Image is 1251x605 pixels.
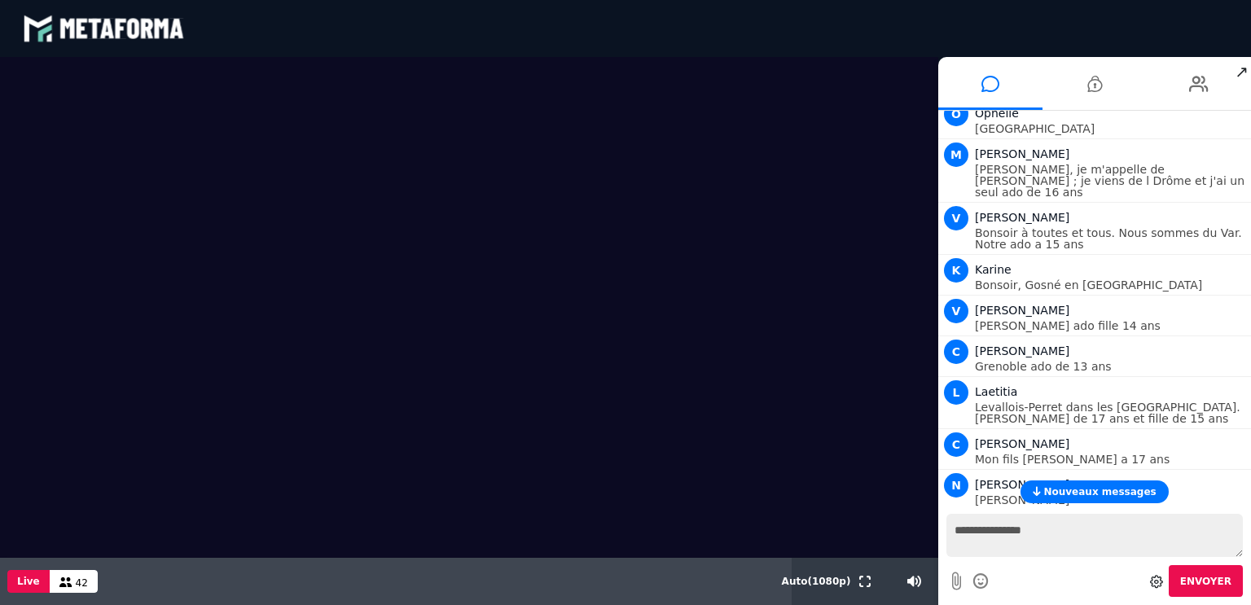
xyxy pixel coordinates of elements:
[975,478,1069,491] span: [PERSON_NAME]
[944,206,968,230] span: V
[975,437,1069,450] span: [PERSON_NAME]
[944,432,968,457] span: C
[779,558,854,605] button: Auto(1080p)
[1232,57,1251,86] span: ↗
[975,454,1247,465] p: Mon fils [PERSON_NAME] a 17 ans
[7,570,50,593] button: Live
[975,361,1247,372] p: Grenoble ado de 13 ans
[944,473,968,498] span: N
[975,147,1069,160] span: [PERSON_NAME]
[975,279,1247,291] p: Bonsoir, Gosné en [GEOGRAPHIC_DATA]
[1021,480,1168,503] button: Nouveaux messages
[944,299,968,323] span: V
[975,344,1069,357] span: [PERSON_NAME]
[975,263,1012,276] span: Karine
[1180,576,1231,587] span: Envoyer
[944,102,968,126] span: O
[975,385,1017,398] span: Laetitia
[76,577,88,589] span: 42
[944,258,968,283] span: K
[975,123,1247,134] p: [GEOGRAPHIC_DATA]
[944,340,968,364] span: C
[975,320,1247,331] p: [PERSON_NAME] ado fille 14 ans
[975,304,1069,317] span: [PERSON_NAME]
[975,401,1247,424] p: Levallois-Perret dans les [GEOGRAPHIC_DATA]. [PERSON_NAME] de 17 ans et fille de 15 ans
[1169,565,1243,597] button: Envoyer
[1043,486,1156,498] span: Nouveaux messages
[975,211,1069,224] span: [PERSON_NAME]
[975,107,1019,120] span: Ophelie
[944,142,968,167] span: M
[975,227,1247,250] p: Bonsoir à toutes et tous. Nous sommes du Var. Notre ado a 15 ans
[782,576,851,587] span: Auto ( 1080 p)
[944,380,968,405] span: L
[975,164,1247,198] p: [PERSON_NAME], je m'appelle de [PERSON_NAME] ; je viens de l Drôme et j'ai un seul ado de 16 ans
